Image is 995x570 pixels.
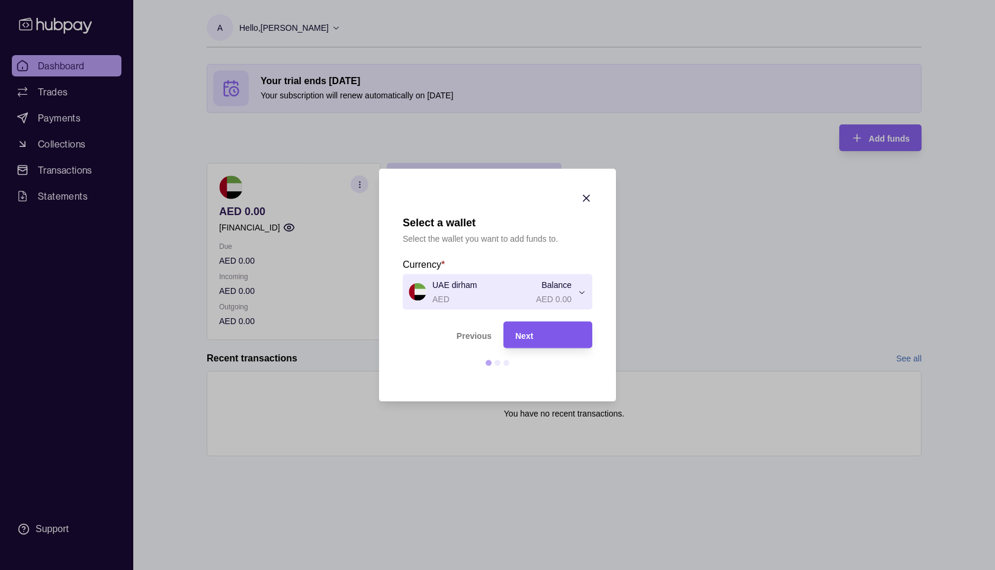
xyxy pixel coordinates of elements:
button: Next [503,322,592,348]
span: Previous [457,331,492,340]
label: Currency [403,257,445,271]
p: Select the wallet you want to add funds to. [403,232,558,245]
span: Next [515,331,533,340]
button: Previous [403,322,492,348]
h1: Select a wallet [403,216,558,229]
p: Currency [403,260,441,270]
